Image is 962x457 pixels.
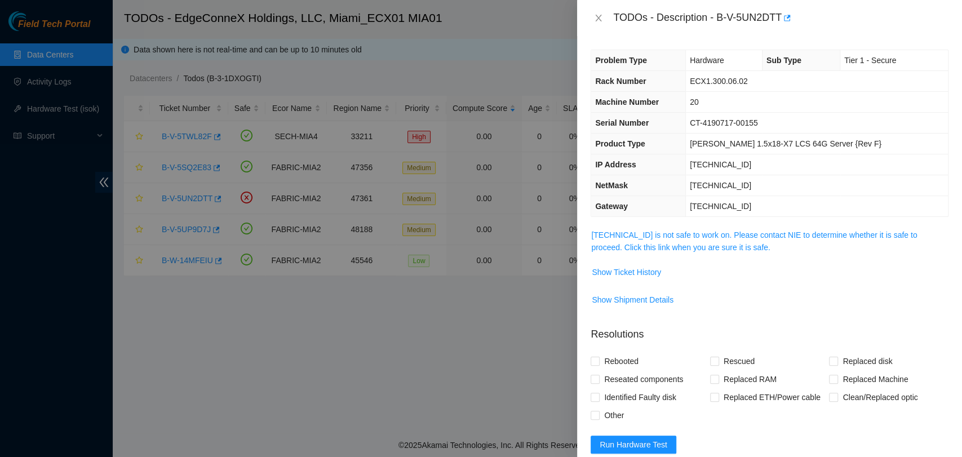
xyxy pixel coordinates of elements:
[600,370,688,388] span: Reseated components
[600,388,681,406] span: Identified Faulty disk
[595,56,647,65] span: Problem Type
[600,406,628,424] span: Other
[844,56,896,65] span: Tier 1 - Secure
[838,352,897,370] span: Replaced disk
[595,181,628,190] span: NetMask
[591,263,662,281] button: Show Ticket History
[595,139,645,148] span: Product Type
[838,370,912,388] span: Replaced Machine
[595,160,636,169] span: IP Address
[591,230,917,252] a: [TECHNICAL_ID] is not safe to work on. Please contact NIE to determine whether it is safe to proc...
[591,291,674,309] button: Show Shipment Details
[613,9,948,27] div: TODOs - Description - B-V-5UN2DTT
[591,436,676,454] button: Run Hardware Test
[690,160,751,169] span: [TECHNICAL_ID]
[690,202,751,211] span: [TECHNICAL_ID]
[592,294,673,306] span: Show Shipment Details
[690,139,881,148] span: [PERSON_NAME] 1.5x18-X7 LCS 64G Server {Rev F}
[690,56,724,65] span: Hardware
[591,318,948,342] p: Resolutions
[595,77,646,86] span: Rack Number
[595,118,649,127] span: Serial Number
[766,56,801,65] span: Sub Type
[595,202,628,211] span: Gateway
[594,14,603,23] span: close
[592,266,661,278] span: Show Ticket History
[719,352,759,370] span: Rescued
[600,352,643,370] span: Rebooted
[690,77,748,86] span: ECX1.300.06.02
[690,181,751,190] span: [TECHNICAL_ID]
[595,97,659,107] span: Machine Number
[600,438,667,451] span: Run Hardware Test
[591,13,606,24] button: Close
[719,388,825,406] span: Replaced ETH/Power cable
[719,370,781,388] span: Replaced RAM
[690,118,758,127] span: CT-4190717-00155
[690,97,699,107] span: 20
[838,388,922,406] span: Clean/Replaced optic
